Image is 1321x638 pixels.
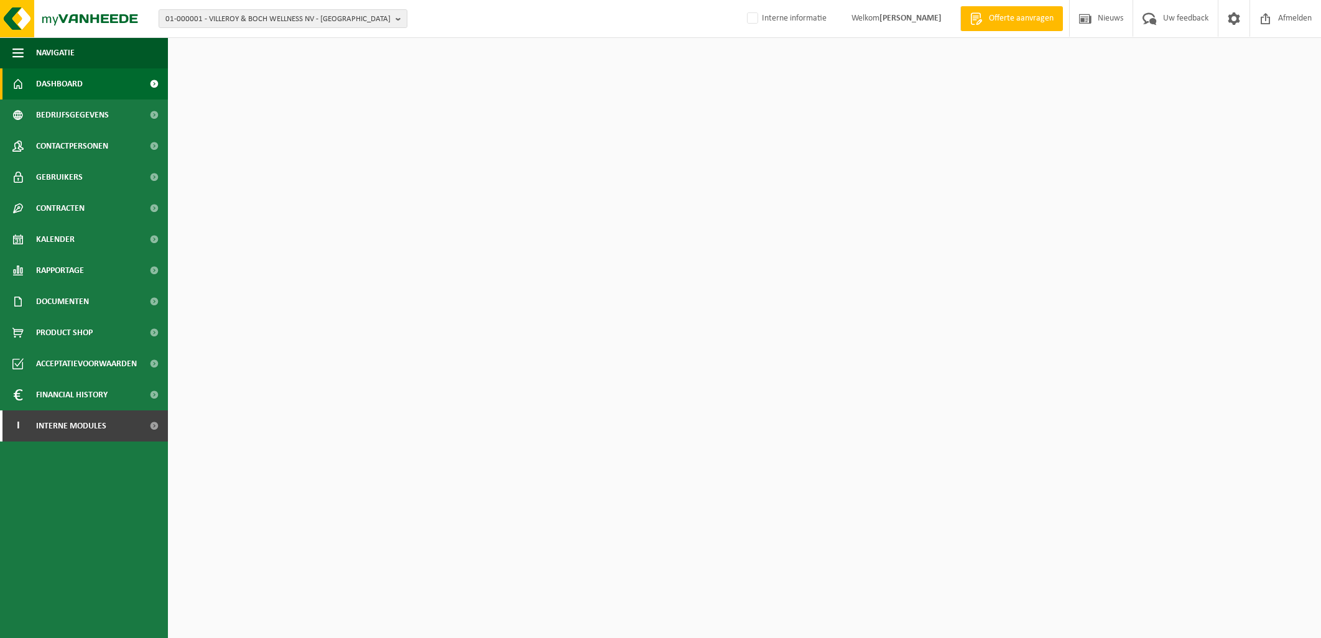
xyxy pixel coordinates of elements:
button: 01-000001 - VILLEROY & BOCH WELLNESS NV - [GEOGRAPHIC_DATA] [159,9,407,28]
a: Offerte aanvragen [960,6,1063,31]
span: Rapportage [36,255,84,286]
span: Financial History [36,379,108,410]
span: Product Shop [36,317,93,348]
span: Gebruikers [36,162,83,193]
span: I [12,410,24,442]
span: Bedrijfsgegevens [36,99,109,131]
span: Offerte aanvragen [986,12,1057,25]
span: Contactpersonen [36,131,108,162]
span: Interne modules [36,410,106,442]
span: 01-000001 - VILLEROY & BOCH WELLNESS NV - [GEOGRAPHIC_DATA] [165,10,391,29]
span: Contracten [36,193,85,224]
span: Dashboard [36,68,83,99]
strong: [PERSON_NAME] [879,14,942,23]
span: Acceptatievoorwaarden [36,348,137,379]
span: Navigatie [36,37,75,68]
span: Kalender [36,224,75,255]
span: Documenten [36,286,89,317]
label: Interne informatie [744,9,827,28]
